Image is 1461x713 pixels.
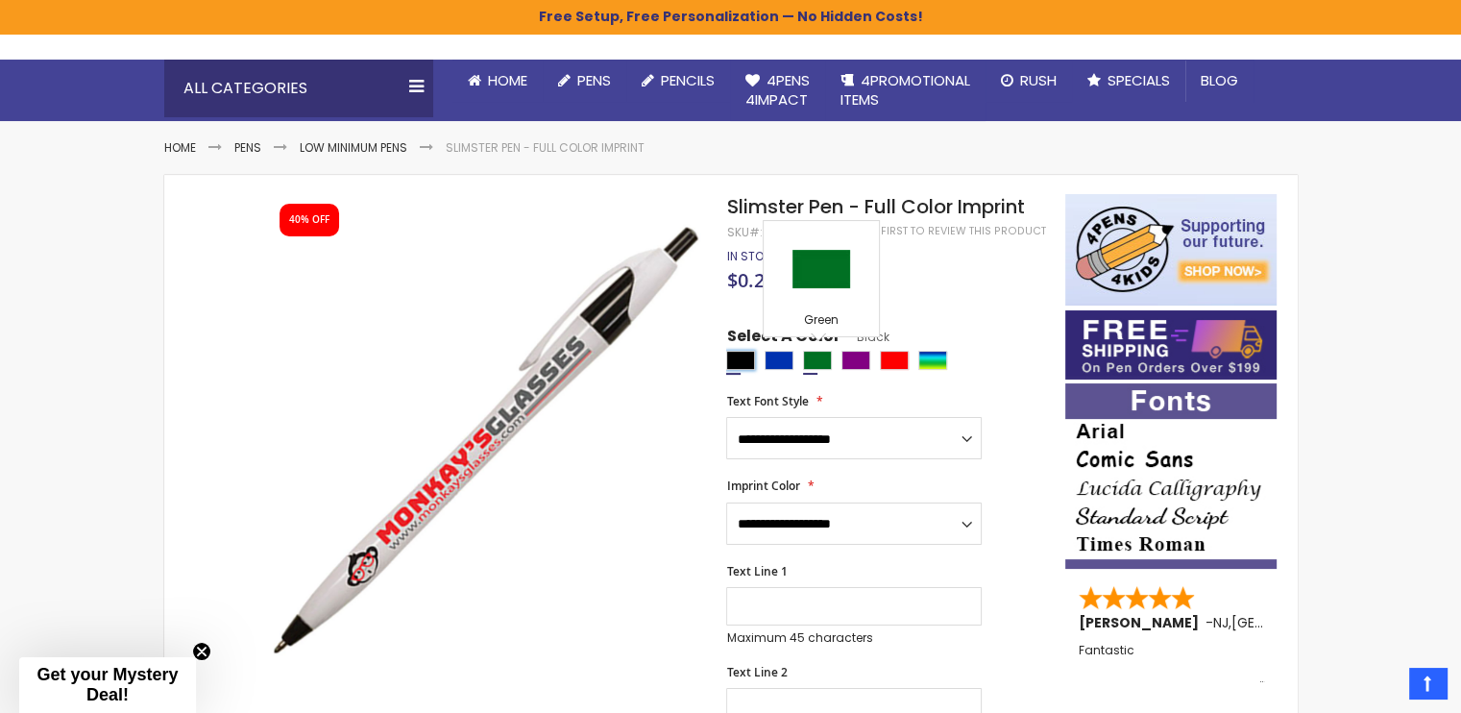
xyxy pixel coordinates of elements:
span: Specials [1108,70,1170,90]
a: Low Minimum Pens [300,139,407,156]
div: Black [726,351,755,370]
a: Home [452,60,543,102]
div: Green [803,351,832,370]
span: 4Pens 4impact [745,70,810,110]
div: All Categories [164,60,433,117]
span: 4PROMOTIONAL ITEMS [840,70,970,110]
span: Slimster Pen - Full Color Imprint [726,193,1024,220]
div: Blue [765,351,793,370]
img: Free shipping on orders over $199 [1065,310,1277,380]
a: Top [1409,668,1447,699]
span: Select A Color [726,326,840,352]
span: NJ [1213,613,1229,632]
div: Get your Mystery Deal!Close teaser [19,657,196,713]
a: 4Pens4impact [730,60,825,122]
strong: SKU [726,224,762,240]
a: Be the first to review this product [843,224,1045,238]
a: Pens [543,60,626,102]
span: Rush [1020,70,1057,90]
span: Home [488,70,527,90]
span: [PERSON_NAME] [1079,613,1205,632]
p: Maximum 45 characters [726,630,982,646]
a: Specials [1072,60,1185,102]
button: Close teaser [192,642,211,661]
div: Availability [726,249,779,264]
span: Pens [577,70,611,90]
div: Green [768,312,874,332]
a: Pencils [626,60,730,102]
a: Blog [1185,60,1254,102]
a: 4PROMOTIONALITEMS [825,60,986,122]
span: Black [840,329,889,345]
div: Red [880,351,909,370]
div: Assorted [918,351,947,370]
img: font-personalization-examples [1065,383,1277,569]
span: Text Font Style [726,393,808,409]
span: - , [1205,613,1373,632]
span: Text Line 1 [726,563,787,579]
a: Rush [986,60,1072,102]
a: Home [164,139,196,156]
span: In stock [726,248,779,264]
div: Fantastic [1079,644,1265,685]
span: Imprint Color [726,478,799,494]
img: 4pens 4 kids [1065,194,1277,306]
div: 40% OFF [289,213,329,227]
span: Get your Mystery Deal! [37,665,178,704]
span: Pencils [661,70,715,90]
img: slimster-full-color-pen-black_1.jpg [261,222,700,661]
span: $0.28 [726,267,774,293]
span: Text Line 2 [726,664,787,680]
li: Slimster Pen - Full Color Imprint [446,140,645,156]
span: Blog [1201,70,1238,90]
div: Purple [841,351,870,370]
span: [GEOGRAPHIC_DATA] [1231,613,1373,632]
a: Pens [234,139,261,156]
